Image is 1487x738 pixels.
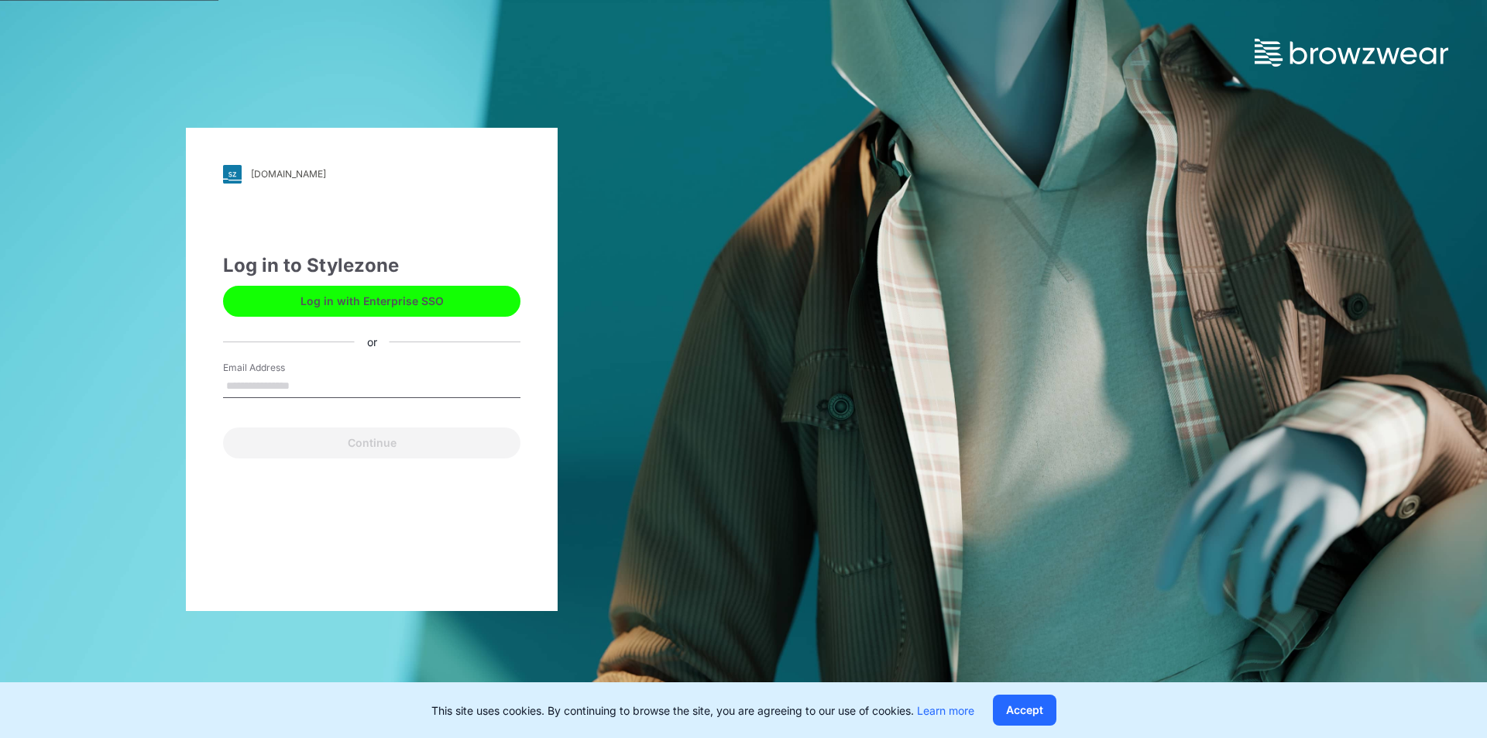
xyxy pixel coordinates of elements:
[223,361,331,375] label: Email Address
[223,165,242,184] img: svg+xml;base64,PHN2ZyB3aWR0aD0iMjgiIGhlaWdodD0iMjgiIHZpZXdCb3g9IjAgMCAyOCAyOCIgZmlsbD0ibm9uZSIgeG...
[223,165,520,184] a: [DOMAIN_NAME]
[1255,39,1448,67] img: browzwear-logo.73288ffb.svg
[917,704,974,717] a: Learn more
[223,252,520,280] div: Log in to Stylezone
[355,334,390,350] div: or
[993,695,1056,726] button: Accept
[223,286,520,317] button: Log in with Enterprise SSO
[251,168,326,180] div: [DOMAIN_NAME]
[431,702,974,719] p: This site uses cookies. By continuing to browse the site, you are agreeing to our use of cookies.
